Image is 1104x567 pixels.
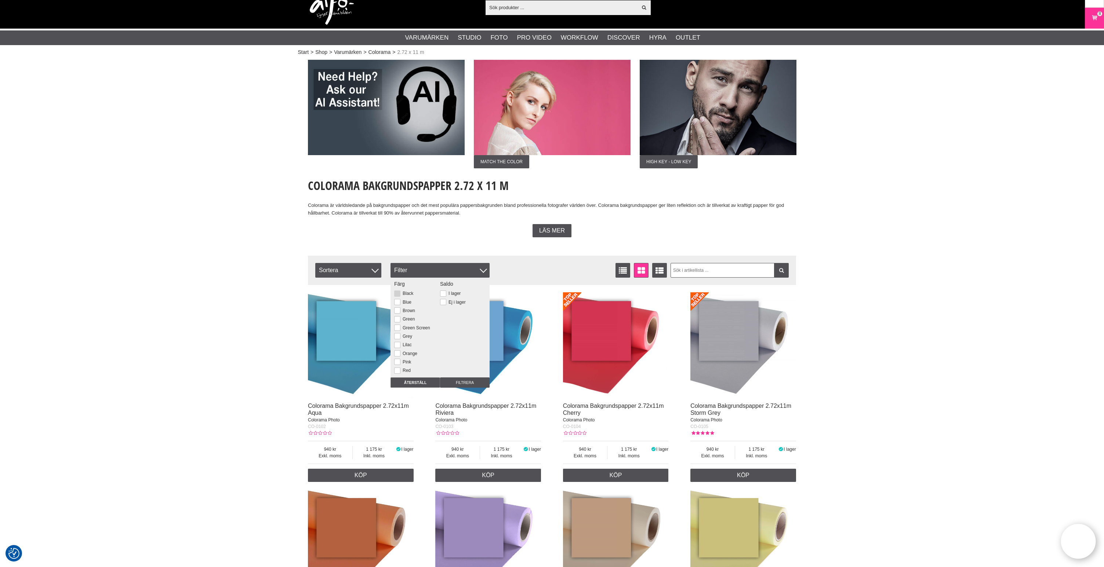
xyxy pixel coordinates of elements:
[391,263,490,278] div: Filter
[298,48,309,56] a: Start
[676,33,700,43] a: Outlet
[308,453,352,459] span: Exkl. moms
[308,446,352,453] span: 940
[649,33,667,43] a: Hyra
[784,447,796,452] span: I lager
[690,292,796,398] img: Colorama Bakgrundspapper 2.72x11m Storm Grey
[539,227,565,234] span: Läs mer
[334,48,362,56] a: Varumärken
[400,291,413,296] label: Black
[394,281,405,287] span: Färg
[778,447,784,452] i: I lager
[8,547,19,560] button: Samtyckesinställningar
[397,48,424,56] span: 2.72 x 11 m
[480,453,523,459] span: Inkl. moms
[329,48,332,56] span: >
[308,292,414,398] img: Colorama Bakgrundspapper 2.72x11m Aqua
[400,325,430,330] label: Green Screen
[640,60,796,168] a: Annons:005 ban-colorama-272x11-002.jpgHigh key - Low key
[735,446,778,453] span: 1 175
[435,424,453,429] span: CO-0103
[1085,10,1104,27] a: 8
[391,377,440,388] input: Återställ
[563,403,664,416] a: Colorama Bakgrundspapper 2.72x11m Cherry
[517,33,551,43] a: Pro Video
[607,453,650,459] span: Inkl. moms
[563,446,607,453] span: 940
[400,359,411,365] label: Pink
[474,155,529,168] span: Match the color
[640,155,698,168] span: High key - Low key
[315,48,327,56] a: Shop
[690,430,714,436] div: Kundbetyg: 5.00
[435,446,480,453] span: 940
[315,263,381,278] span: Sortera
[446,300,466,305] label: Ej i lager
[308,469,414,482] a: Köp
[561,33,598,43] a: Workflow
[400,300,411,305] label: Blue
[671,263,789,278] input: Sök i artikellista ...
[8,548,19,559] img: Revisit consent button
[400,342,412,347] label: Lilac
[435,453,480,459] span: Exkl. moms
[308,60,465,155] img: Annons:007 ban-elin-AIelin-eng.jpg
[400,317,415,322] label: Green
[435,430,459,436] div: Kundbetyg: 0
[401,447,413,452] span: I lager
[652,263,667,278] a: Utökad listvisning
[650,447,656,452] i: I lager
[446,291,461,296] label: I lager
[308,424,326,429] span: CO-0102
[400,334,412,339] label: Grey
[774,263,789,278] a: Filtrera
[458,33,481,43] a: Studio
[563,453,607,459] span: Exkl. moms
[308,178,796,194] h1: Colorama Bakgrundspapper 2.72 x 11 m
[690,417,722,422] span: Colorama Photo
[607,33,640,43] a: Discover
[435,469,541,482] a: Köp
[353,446,396,453] span: 1 175
[607,446,650,453] span: 1 175
[563,424,581,429] span: CO-0104
[480,446,523,453] span: 1 175
[563,417,595,422] span: Colorama Photo
[640,60,796,155] img: Annons:005 ban-colorama-272x11-002.jpg
[1098,10,1101,17] span: 8
[690,453,735,459] span: Exkl. moms
[486,2,637,13] input: Sök produkter ...
[563,430,586,436] div: Kundbetyg: 0
[400,308,415,313] label: Brown
[363,48,366,56] span: >
[440,377,490,388] input: Filtrera
[368,48,391,56] a: Colorama
[435,403,536,416] a: Colorama Bakgrundspapper 2.72x11m Riviera
[392,48,395,56] span: >
[563,292,669,398] img: Colorama Bakgrundspapper 2.72x11m Cherry
[634,263,649,278] a: Fönstervisning
[308,403,409,416] a: Colorama Bakgrundspapper 2.72x11m Aqua
[690,469,796,482] a: Köp
[400,351,417,356] label: Orange
[490,33,508,43] a: Foto
[308,430,331,436] div: Kundbetyg: 0
[395,447,401,452] i: I lager
[690,446,735,453] span: 940
[529,447,541,452] span: I lager
[474,60,631,155] img: Annons:002 ban-colorama-272x11-001.jpg
[523,447,529,452] i: I lager
[310,48,313,56] span: >
[615,263,630,278] a: Listvisning
[435,417,467,422] span: Colorama Photo
[656,447,668,452] span: I lager
[690,424,708,429] span: CO-0105
[353,453,396,459] span: Inkl. moms
[690,403,791,416] a: Colorama Bakgrundspapper 2.72x11m Storm Grey
[308,202,796,217] p: Colorama är världsledande på bakgrundspapper och det mest populära pappersbakgrunden bland profes...
[400,368,411,373] label: Red
[440,281,453,287] span: Saldo
[308,417,340,422] span: Colorama Photo
[405,33,449,43] a: Varumärken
